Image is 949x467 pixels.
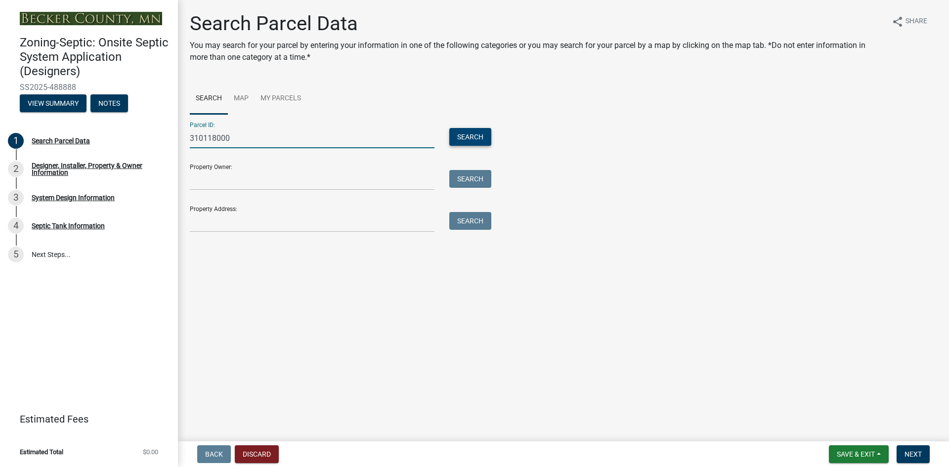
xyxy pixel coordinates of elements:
[837,450,875,458] span: Save & Exit
[90,100,128,108] wm-modal-confirm: Notes
[20,36,170,78] h4: Zoning-Septic: Onsite Septic System Application (Designers)
[20,100,86,108] wm-modal-confirm: Summary
[255,83,307,115] a: My Parcels
[905,450,922,458] span: Next
[32,194,115,201] div: System Design Information
[228,83,255,115] a: Map
[235,445,279,463] button: Discard
[8,218,24,234] div: 4
[190,83,228,115] a: Search
[20,449,63,455] span: Estimated Total
[32,222,105,229] div: Septic Tank Information
[32,137,90,144] div: Search Parcel Data
[897,445,930,463] button: Next
[829,445,889,463] button: Save & Exit
[8,133,24,149] div: 1
[8,247,24,262] div: 5
[892,16,904,28] i: share
[449,170,491,188] button: Search
[8,161,24,177] div: 2
[197,445,231,463] button: Back
[90,94,128,112] button: Notes
[906,16,927,28] span: Share
[143,449,158,455] span: $0.00
[32,162,162,176] div: Designer, Installer, Property & Owner Information
[190,12,884,36] h1: Search Parcel Data
[8,409,162,429] a: Estimated Fees
[449,212,491,230] button: Search
[190,40,884,63] p: You may search for your parcel by entering your information in one of the following categories or...
[8,190,24,206] div: 3
[884,12,935,31] button: shareShare
[20,12,162,25] img: Becker County, Minnesota
[20,83,158,92] span: SS2025-488888
[20,94,86,112] button: View Summary
[205,450,223,458] span: Back
[449,128,491,146] button: Search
